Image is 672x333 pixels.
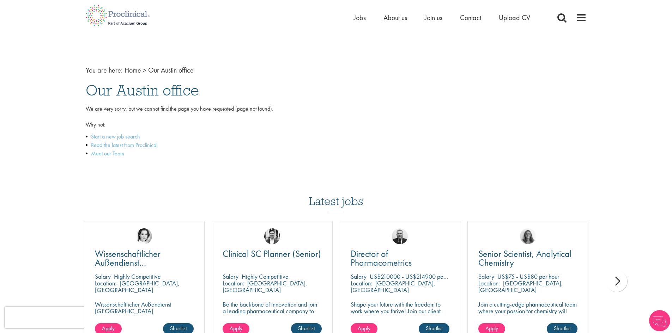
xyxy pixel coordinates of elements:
[351,272,367,280] span: Salary
[478,248,571,269] span: Senior Scientist, Analytical Chemistry
[351,301,450,328] p: Shape your future with the freedom to work where you thrive! Join our client with this Director p...
[351,279,435,294] p: [GEOGRAPHIC_DATA], [GEOGRAPHIC_DATA]
[223,279,307,294] p: [GEOGRAPHIC_DATA], [GEOGRAPHIC_DATA]
[264,228,280,244] img: Edward Little
[520,228,536,244] img: Jackie Cerchio
[223,272,238,280] span: Salary
[223,301,322,328] p: Be the backbone of innovation and join a leading pharmaceutical company to help keep life-changin...
[649,310,670,331] img: Chatbot
[370,272,462,280] p: US$210000 - US$214900 per annum
[383,13,407,22] a: About us
[95,249,194,267] a: Wissenschaftlicher Außendienst [GEOGRAPHIC_DATA]
[143,66,146,75] span: >
[95,301,194,314] p: Wissenschaftlicher Außendienst [GEOGRAPHIC_DATA]
[86,81,199,100] span: Our Austin office
[351,248,412,269] span: Director of Pharmacometrics
[497,272,559,280] p: US$75 - US$80 per hour
[91,133,140,140] a: Start a new job search
[223,248,321,260] span: Clinical SC Planner (Senior)
[230,325,242,332] span: Apply
[95,248,180,277] span: Wissenschaftlicher Außendienst [GEOGRAPHIC_DATA]
[358,325,370,332] span: Apply
[95,272,111,280] span: Salary
[425,13,442,22] a: Join us
[102,325,115,332] span: Apply
[478,249,577,267] a: Senior Scientist, Analytical Chemistry
[114,272,161,280] p: Highly Competitive
[223,249,322,258] a: Clinical SC Planner (Senior)
[478,301,577,328] p: Join a cutting-edge pharmaceutical team where your passion for chemistry will help shape the futu...
[95,279,116,287] span: Location:
[478,279,563,294] p: [GEOGRAPHIC_DATA], [GEOGRAPHIC_DATA]
[478,272,494,280] span: Salary
[485,325,498,332] span: Apply
[351,279,372,287] span: Location:
[392,228,408,244] img: Jakub Hanas
[86,66,123,75] span: You are here:
[91,150,124,157] a: Meet our Team
[86,105,587,129] p: We are very sorry, but we cannot find the page you have requested (page not found). Why not:
[148,66,194,75] span: Our Austin office
[5,307,95,328] iframe: reCAPTCHA
[95,279,180,294] p: [GEOGRAPHIC_DATA], [GEOGRAPHIC_DATA]
[309,178,363,212] h3: Latest jobs
[478,279,500,287] span: Location:
[125,66,141,75] a: breadcrumb link
[242,272,289,280] p: Highly Competitive
[606,271,627,292] div: next
[136,228,152,244] img: Greta Prestel
[460,13,481,22] a: Contact
[499,13,530,22] a: Upload CV
[354,13,366,22] a: Jobs
[223,279,244,287] span: Location:
[91,141,157,149] a: Read the latest from Proclinical
[351,249,450,267] a: Director of Pharmacometrics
